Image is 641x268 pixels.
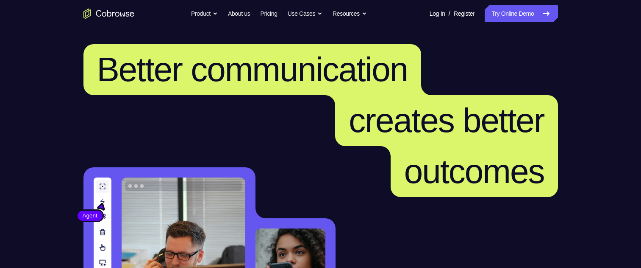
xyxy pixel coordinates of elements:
a: Register [454,5,475,22]
span: creates better [349,102,544,139]
button: Product [191,5,218,22]
a: Go to the home page [83,8,134,19]
a: Log In [430,5,445,22]
button: Use Cases [288,5,322,22]
span: / [449,8,450,19]
span: outcomes [404,152,544,190]
span: Agent [78,212,103,220]
a: About us [228,5,250,22]
a: Try Online Demo [485,5,558,22]
span: Better communication [97,51,408,88]
a: Pricing [260,5,277,22]
button: Resources [333,5,367,22]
